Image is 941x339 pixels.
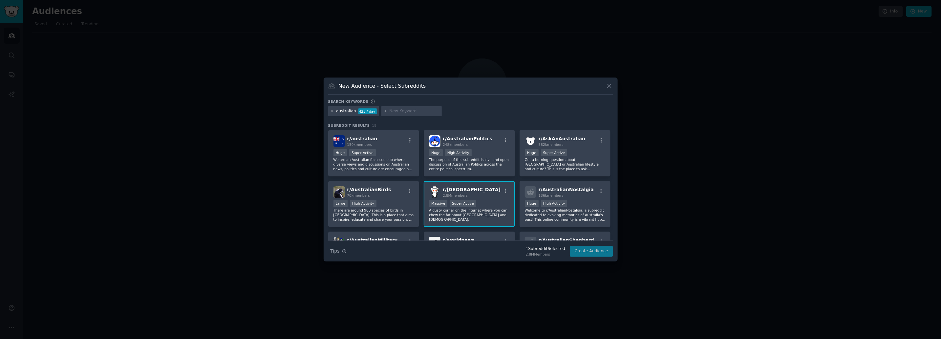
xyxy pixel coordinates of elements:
div: Large [333,200,348,207]
img: AustralianPolitics [429,135,440,147]
span: r/ AustralianMilitary [347,237,398,243]
img: AskAnAustralian [525,135,536,147]
p: Welcome to r/AustralianNostalgia, a subreddit dedicated to evoking memories of Australia's past! ... [525,208,606,222]
div: Huge [333,149,347,156]
button: Tips [328,245,349,257]
h3: New Audience - Select Subreddits [338,82,426,89]
span: Tips [331,248,340,255]
div: Massive [429,200,447,207]
p: There are around 900 species of birds in [GEOGRAPHIC_DATA]. This is a place that aims to inspire,... [333,208,414,222]
div: Super Active [541,149,567,156]
div: Super Active [450,200,476,207]
h3: Search keywords [328,99,369,104]
img: australian [333,135,345,147]
div: High Activity [541,200,567,207]
span: r/ AustralianBirds [347,187,391,192]
div: 2.8M Members [526,252,565,257]
div: australian [336,108,356,114]
div: 425 / day [358,108,377,114]
span: 248k members [443,143,468,147]
span: 70k members [347,193,370,197]
div: Huge [525,149,539,156]
span: r/ AskAnAustralian [539,136,586,141]
div: Super Active [349,149,376,156]
span: 582k members [539,143,564,147]
span: r/ [GEOGRAPHIC_DATA] [443,187,501,192]
span: r/ australian [347,136,377,141]
span: 136k members [539,193,564,197]
div: High Activity [350,200,376,207]
span: r/ AustralianPolitics [443,136,492,141]
span: r/ AustralianShepherd [539,237,594,243]
span: Subreddit Results [328,123,370,128]
img: AustralianBirds [333,186,345,198]
span: r/ worldnews [443,237,475,243]
div: 1 Subreddit Selected [526,246,565,252]
span: 150k members [347,143,372,147]
p: The purpose of this subreddit is civil and open discussion of Australian Politics across the enti... [429,157,510,171]
input: New Keyword [390,108,439,114]
img: AustralianMilitary [333,237,345,248]
div: Huge [525,200,539,207]
div: Huge [429,149,443,156]
div: High Activity [445,149,472,156]
span: r/ AustralianNostalgia [539,187,594,192]
p: Got a burning question about [GEOGRAPHIC_DATA] or Australian lifestyle and culture? This is the p... [525,157,606,171]
img: australia [429,186,440,198]
span: 2.8M members [443,193,468,197]
img: worldnews [429,237,440,248]
p: We are an Australian focussed sub where diverse views and discussions on Australian news, politic... [333,157,414,171]
span: 19 [372,124,377,127]
p: A dusty corner on the internet where you can chew the fat about [GEOGRAPHIC_DATA] and [DEMOGRAPHI... [429,208,510,222]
